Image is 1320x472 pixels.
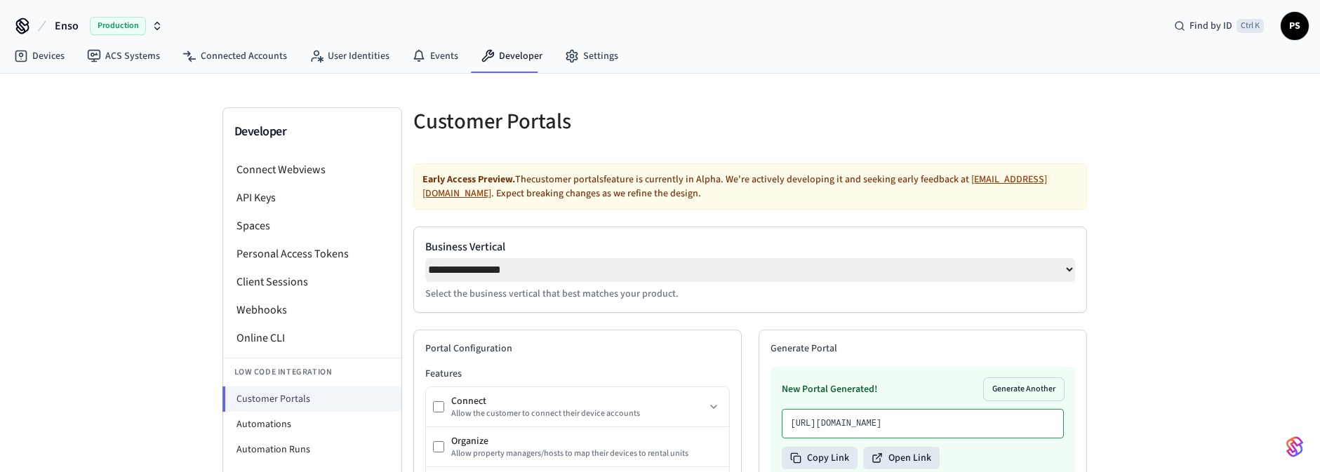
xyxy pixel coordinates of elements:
h3: Developer [234,122,390,142]
li: Connect Webviews [223,156,401,184]
a: Devices [3,43,76,69]
div: Allow the customer to connect their device accounts [451,408,705,419]
a: [EMAIL_ADDRESS][DOMAIN_NAME] [422,173,1047,201]
p: [URL][DOMAIN_NAME] [791,418,1055,429]
h2: Generate Portal [771,342,1075,356]
span: Production [90,17,146,35]
strong: Early Access Preview. [422,173,515,187]
h3: New Portal Generated! [782,382,877,396]
a: Developer [469,43,554,69]
div: Find by IDCtrl K [1163,13,1275,39]
h3: Features [425,367,730,381]
div: The customer portals feature is currently in Alpha. We're actively developing it and seeking earl... [413,163,1087,210]
label: Business Vertical [425,238,1075,255]
button: PS [1281,12,1309,40]
span: PS [1282,13,1307,39]
button: Copy Link [782,447,858,469]
li: Personal Access Tokens [223,240,401,268]
h5: Customer Portals [413,107,742,136]
a: User Identities [298,43,401,69]
button: Open Link [863,447,940,469]
li: Webhooks [223,296,401,324]
li: Automations [223,412,401,437]
li: Customer Portals [222,386,401,412]
h2: Portal Configuration [425,342,730,356]
a: Connected Accounts [171,43,298,69]
p: Select the business vertical that best matches your product. [425,287,1075,301]
div: Allow property managers/hosts to map their devices to rental units [451,448,722,459]
li: Low Code Integration [223,358,401,386]
span: Find by ID [1189,19,1232,33]
li: API Keys [223,184,401,212]
li: Online CLI [223,324,401,352]
img: SeamLogoGradient.69752ec5.svg [1286,436,1303,458]
span: Enso [55,18,79,34]
li: Spaces [223,212,401,240]
span: Ctrl K [1236,19,1264,33]
div: Connect [451,394,705,408]
div: Organize [451,434,722,448]
li: Automation Runs [223,437,401,462]
a: ACS Systems [76,43,171,69]
a: Settings [554,43,629,69]
li: Client Sessions [223,268,401,296]
button: Generate Another [984,378,1064,400]
a: Events [401,43,469,69]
